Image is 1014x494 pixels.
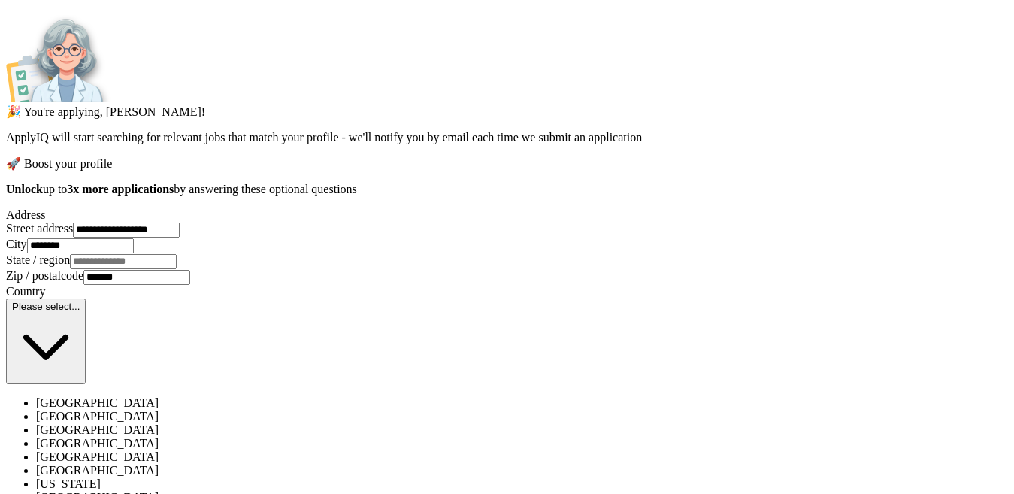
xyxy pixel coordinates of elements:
span: [GEOGRAPHIC_DATA] [36,437,159,450]
div: 🚀 Boost your profile [6,156,1008,171]
div: Address [6,208,1008,222]
label: Street address [6,222,73,235]
div: 🎉 You're applying , [PERSON_NAME] ! [6,105,1008,119]
span: [GEOGRAPHIC_DATA] [36,423,159,436]
span: [GEOGRAPHIC_DATA] [36,464,159,477]
span: [US_STATE] [36,477,101,490]
label: State / region [6,253,70,266]
p: ApplyIQ will start searching for relevant jobs that match your profile - we'll notify you by emai... [6,131,1008,144]
button: Please select... [6,299,86,384]
p: up to by answering these optional questions [6,183,1008,196]
label: Country [6,285,45,298]
strong: Unlock [6,183,43,195]
span: [GEOGRAPHIC_DATA] [36,396,159,409]
label: Zip / postalcode [6,269,83,282]
span: [GEOGRAPHIC_DATA] [36,410,159,423]
strong: 3x more applications [67,183,174,195]
label: City [6,238,27,250]
span: [GEOGRAPHIC_DATA] [36,450,159,463]
span: Please select... [12,301,80,312]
